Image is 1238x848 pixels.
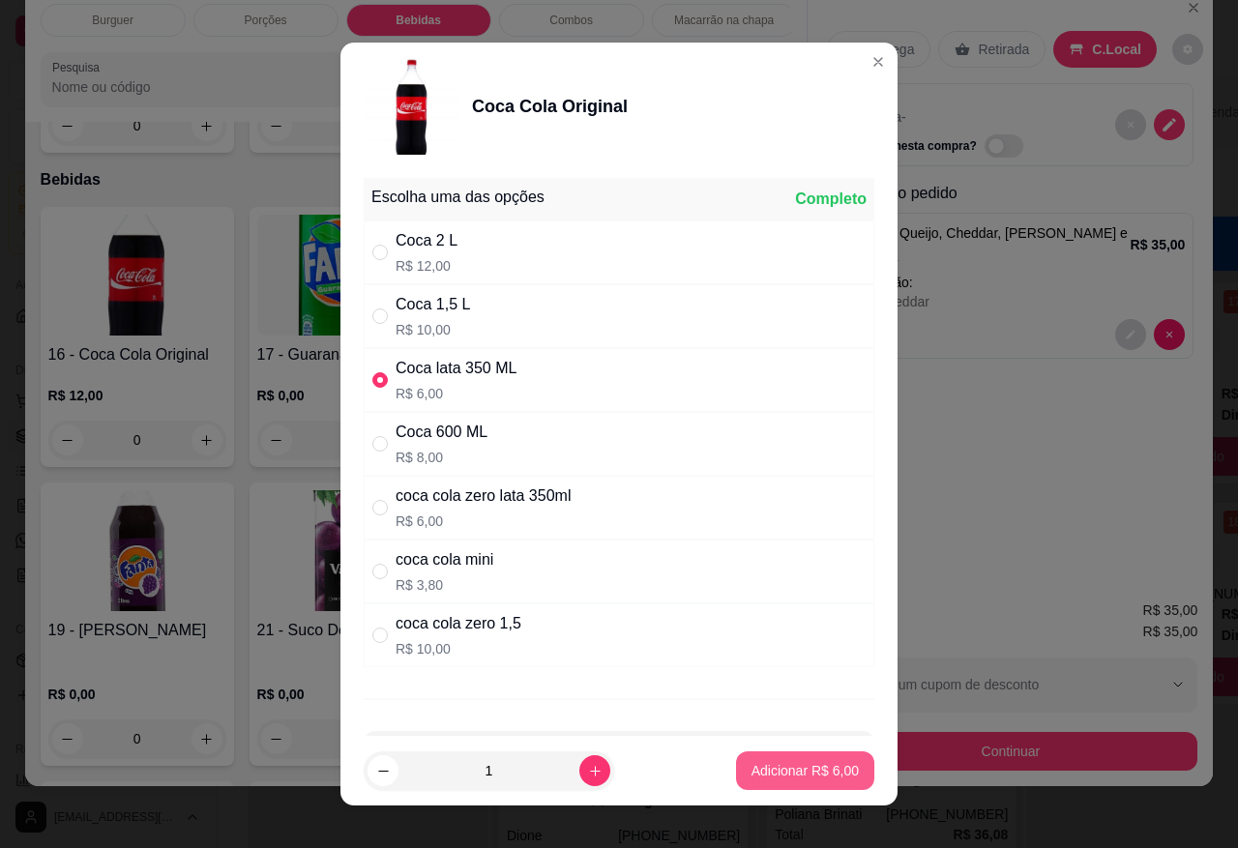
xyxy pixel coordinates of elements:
[364,58,460,155] img: product-image
[396,320,470,339] p: R$ 10,00
[396,421,487,444] div: Coca 600 ML
[396,639,521,658] p: R$ 10,00
[472,93,628,120] div: Coca Cola Original
[752,761,859,780] p: Adicionar R$ 6,00
[579,755,610,786] button: increase-product-quantity
[368,755,398,786] button: decrease-product-quantity
[396,357,516,380] div: Coca lata 350 ML
[396,512,571,531] p: R$ 6,00
[396,448,487,467] p: R$ 8,00
[396,484,571,508] div: coca cola zero lata 350ml
[396,548,493,571] div: coca cola mini
[736,751,874,790] button: Adicionar R$ 6,00
[795,188,867,211] div: Completo
[863,46,894,77] button: Close
[396,256,457,276] p: R$ 12,00
[396,229,457,252] div: Coca 2 L
[396,612,521,635] div: coca cola zero 1,5
[371,186,545,209] div: Escolha uma das opções
[396,384,516,403] p: R$ 6,00
[396,293,470,316] div: Coca 1,5 L
[396,575,493,595] p: R$ 3,80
